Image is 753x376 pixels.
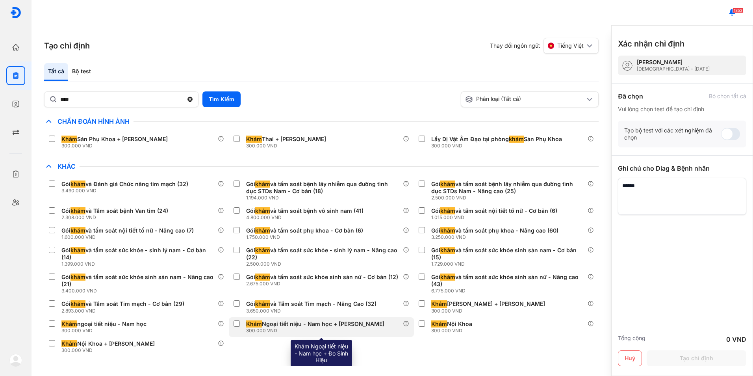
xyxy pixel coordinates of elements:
[61,143,171,149] div: 300.000 VND
[431,288,588,294] div: 6.775.000 VND
[54,117,134,125] span: Chẩn Đoán Hình Ảnh
[61,261,218,267] div: 1.399.000 VND
[68,63,95,81] div: Bộ test
[61,340,77,347] span: Khám
[431,214,560,221] div: 1.015.000 VND
[246,320,384,328] div: Ngoại tiết niệu - Nam học + [PERSON_NAME]
[246,247,399,261] div: Gói và tầm soát sức khỏe - sinh lý nam - Nâng cao (22)
[431,261,588,267] div: 1.729.000 VND
[61,340,155,347] div: Nội Khoa + [PERSON_NAME]
[246,214,367,221] div: 4.800.000 VND
[54,162,80,170] span: Khác
[61,136,77,143] span: Khám
[618,335,645,344] div: Tổng cộng
[246,181,399,195] div: Gói và tầm soát bệnh lây nhiễm qua đường tình dục STDs Nam - Cơ bản (18)
[431,136,562,143] div: Lấy Dị Vật Âm Đạo tại phòng Sản Phụ Khoa
[255,274,270,281] span: khám
[431,320,447,328] span: Khám
[61,320,77,328] span: Khám
[509,136,524,143] span: khám
[618,106,746,113] div: Vui lòng chọn test để tạo chỉ định
[246,320,262,328] span: Khám
[70,300,85,307] span: khám
[726,335,746,344] div: 0 VND
[637,66,710,72] div: [DEMOGRAPHIC_DATA] - [DATE]
[440,181,455,188] span: khám
[70,207,85,214] span: khám
[431,320,472,328] div: Nội Khoa
[431,181,584,195] div: Gói và tầm soát bệnh lây nhiễm qua đường tình dục STDs Nam - Nâng cao (25)
[61,227,194,234] div: Gói và tầm soát nội tiết tố nữ - Nâng cao (7)
[61,308,187,314] div: 2.893.000 VND
[255,207,270,214] span: khám
[618,164,746,173] div: Ghi chú cho Diag & Bệnh nhân
[61,214,171,221] div: 2.308.000 VND
[440,227,455,234] span: khám
[255,227,270,234] span: khám
[431,247,584,261] div: Gói và tầm soát sức khỏe sinh sản nam - Cơ bản (15)
[440,247,455,254] span: khám
[440,274,455,281] span: khám
[246,143,329,149] div: 300.000 VND
[61,207,168,214] div: Gói và Tầm soát bệnh Van tim (24)
[440,207,455,214] span: khám
[246,136,326,143] div: Thai + [PERSON_NAME]
[61,188,191,194] div: 3.490.000 VND
[61,234,197,240] div: 1.600.000 VND
[246,308,380,314] div: 3.650.000 VND
[246,227,363,234] div: Gói và tầm soát phụ khoa - Cơ bản (6)
[431,234,562,240] div: 3.250.000 VND
[44,40,90,51] h3: Tạo chỉ định
[70,227,85,234] span: khám
[431,207,557,214] div: Gói và tầm soát nội tiết tố nữ - Cơ bản (6)
[431,300,545,307] div: [PERSON_NAME] + [PERSON_NAME]
[733,7,744,13] span: 1853
[10,7,22,19] img: logo
[709,93,746,100] div: Bỏ chọn tất cả
[255,247,270,254] span: khám
[61,328,150,334] div: 300.000 VND
[246,328,388,334] div: 300.000 VND
[246,274,398,281] div: Gói và tầm soát sức khỏe sinh sản nữ - Cơ bản (12)
[557,42,584,49] span: Tiếng Việt
[431,274,584,288] div: Gói và tầm soát sức khỏe sinh sản nữ - Nâng cao (43)
[61,300,184,307] div: Gói và Tầm soát Tim mạch - Cơ bản (29)
[431,308,548,314] div: 300.000 VND
[61,288,218,294] div: 3.400.000 VND
[202,91,241,107] button: Tìm Kiếm
[70,181,85,188] span: khám
[431,227,558,234] div: Gói và tầm soát phụ khoa - Nâng cao (60)
[61,347,158,354] div: 300.000 VND
[246,207,364,214] div: Gói và tầm soát bệnh vô sinh nam (41)
[61,136,168,143] div: Sản Phụ Khoa + [PERSON_NAME]
[255,300,270,307] span: khám
[255,181,270,188] span: khám
[61,274,215,288] div: Gói và tầm soát sức khỏe sinh sản nam - Nâng cao (21)
[61,181,188,188] div: Gói và Đánh giá Chức năng tim mạch (32)
[246,136,262,143] span: Khám
[431,300,447,307] span: Khám
[465,95,585,103] div: Phân loại (Tất cả)
[246,234,366,240] div: 1.750.000 VND
[9,354,22,367] img: logo
[490,38,599,54] div: Thay đổi ngôn ngữ:
[637,59,710,66] div: [PERSON_NAME]
[61,320,147,328] div: ngoại tiết niệu - Nam học
[431,143,565,149] div: 300.000 VND
[618,38,684,49] h3: Xác nhận chỉ định
[431,195,588,201] div: 2.500.000 VND
[70,274,85,281] span: khám
[647,350,746,366] button: Tạo chỉ định
[246,261,402,267] div: 2.500.000 VND
[624,127,721,141] div: Tạo bộ test với các xét nghiệm đã chọn
[246,300,376,307] div: Gói và Tầm soát Tim mạch - Nâng Cao (32)
[431,328,475,334] div: 300.000 VND
[70,247,85,254] span: khám
[246,195,402,201] div: 1.194.000 VND
[246,281,401,287] div: 2.675.000 VND
[618,91,643,101] div: Đã chọn
[44,63,68,81] div: Tất cả
[61,247,215,261] div: Gói và tầm soát sức khỏe - sinh lý nam - Cơ bản (14)
[618,350,642,366] button: Huỷ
